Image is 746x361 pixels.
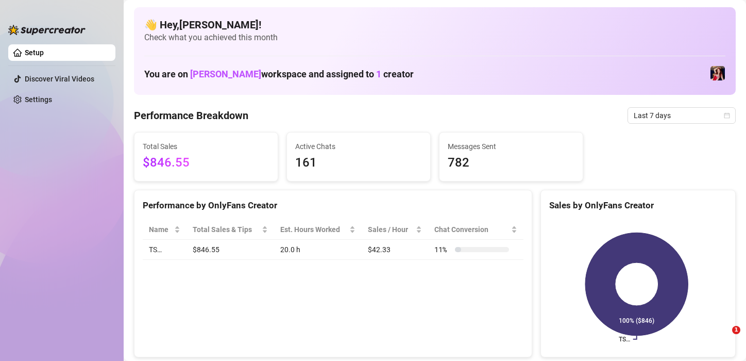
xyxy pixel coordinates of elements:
[190,69,261,79] span: [PERSON_NAME]
[149,224,172,235] span: Name
[144,18,725,32] h4: 👋 Hey, [PERSON_NAME] !
[710,66,725,80] img: TS (@ohitsemmarose)
[362,220,428,240] th: Sales / Hour
[434,224,509,235] span: Chat Conversion
[134,108,248,123] h4: Performance Breakdown
[274,240,362,260] td: 20.0 h
[186,220,274,240] th: Total Sales & Tips
[143,199,523,212] div: Performance by OnlyFans Creator
[711,326,736,351] iframe: Intercom live chat
[280,224,348,235] div: Est. Hours Worked
[428,220,523,240] th: Chat Conversion
[619,336,630,343] text: TS…
[732,326,740,334] span: 1
[295,153,422,173] span: 161
[724,112,730,119] span: calendar
[448,141,574,152] span: Messages Sent
[634,108,730,123] span: Last 7 days
[25,75,94,83] a: Discover Viral Videos
[376,69,381,79] span: 1
[143,240,186,260] td: TS…
[295,141,422,152] span: Active Chats
[8,25,86,35] img: logo-BBDzfeDw.svg
[25,95,52,104] a: Settings
[362,240,428,260] td: $42.33
[368,224,414,235] span: Sales / Hour
[186,240,274,260] td: $846.55
[143,153,269,173] span: $846.55
[434,244,451,255] span: 11 %
[143,220,186,240] th: Name
[144,32,725,43] span: Check what you achieved this month
[193,224,260,235] span: Total Sales & Tips
[448,153,574,173] span: 782
[143,141,269,152] span: Total Sales
[144,69,414,80] h1: You are on workspace and assigned to creator
[549,199,727,212] div: Sales by OnlyFans Creator
[25,48,44,57] a: Setup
